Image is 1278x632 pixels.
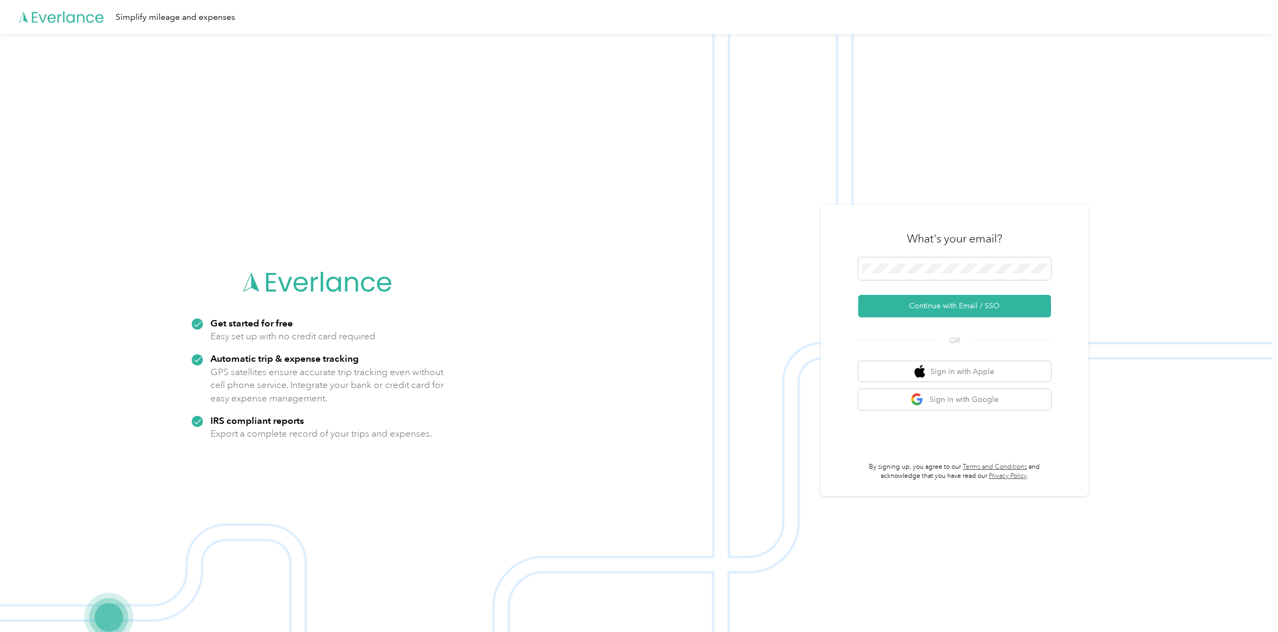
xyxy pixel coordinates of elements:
button: Continue with Email / SSO [858,295,1051,317]
p: GPS satellites ensure accurate trip tracking even without cell phone service. Integrate your bank... [210,366,444,405]
a: Privacy Policy [989,472,1027,480]
p: Easy set up with no credit card required [210,330,375,343]
p: Export a complete record of your trips and expenses. [210,427,432,440]
strong: IRS compliant reports [210,415,304,426]
button: google logoSign in with Google [858,389,1051,410]
strong: Get started for free [210,317,293,329]
div: Simplify mileage and expenses [116,11,235,24]
button: apple logoSign in with Apple [858,361,1051,382]
img: apple logo [914,365,925,378]
span: OR [936,335,973,346]
p: By signing up, you agree to our and acknowledge that you have read our . [858,462,1051,481]
img: google logo [911,393,924,406]
a: Terms and Conditions [963,463,1027,471]
h3: What's your email? [907,231,1002,246]
strong: Automatic trip & expense tracking [210,353,359,364]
